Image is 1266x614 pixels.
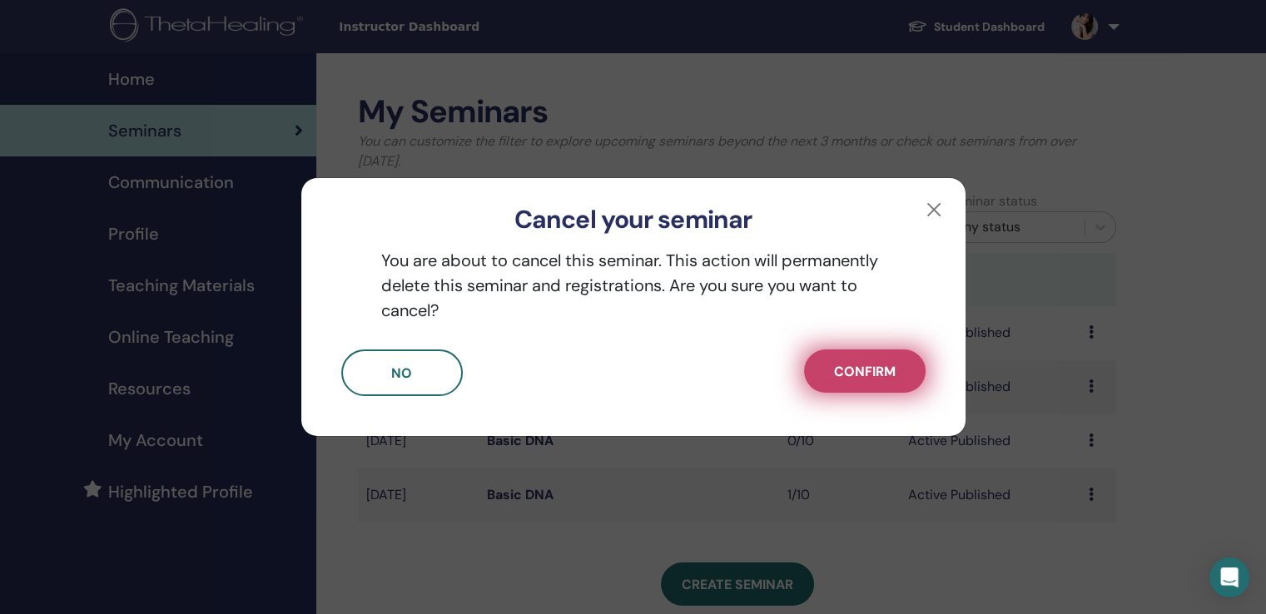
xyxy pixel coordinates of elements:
[1209,557,1249,597] div: Open Intercom Messenger
[391,364,412,382] span: No
[834,363,896,380] span: Confirm
[804,349,926,393] button: Confirm
[341,349,463,396] button: No
[341,248,926,323] p: You are about to cancel this seminar. This action will permanently delete this seminar and regist...
[328,205,939,235] h3: Cancel your seminar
